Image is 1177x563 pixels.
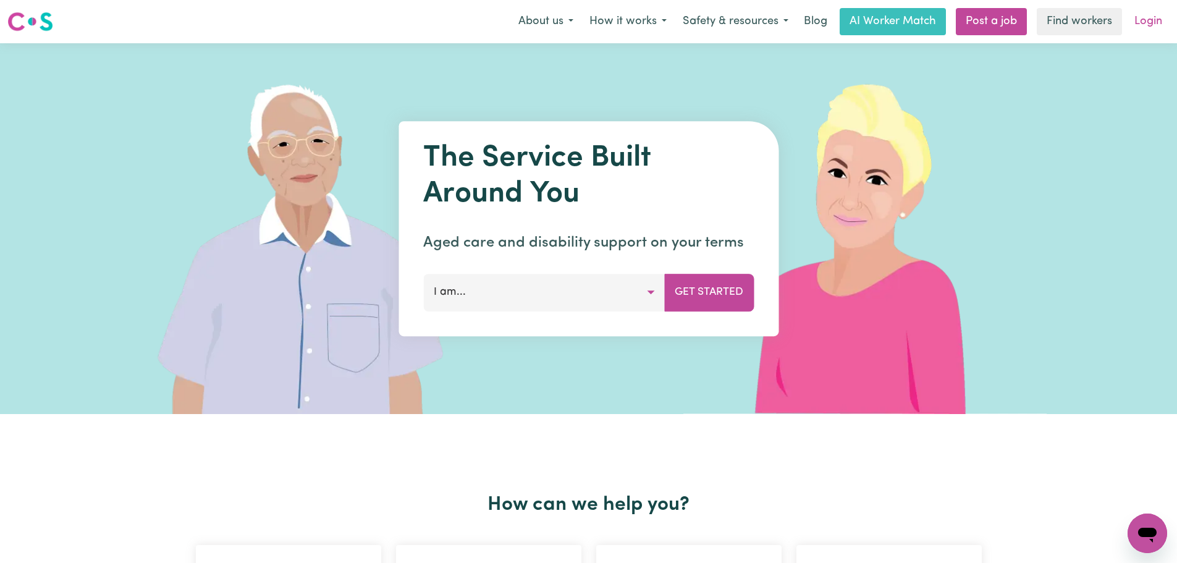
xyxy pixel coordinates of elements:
a: AI Worker Match [840,8,946,35]
a: Find workers [1037,8,1122,35]
p: Aged care and disability support on your terms [423,232,754,254]
button: How it works [581,9,675,35]
h2: How can we help you? [188,493,989,517]
a: Post a job [956,8,1027,35]
h1: The Service Built Around You [423,141,754,212]
a: Login [1127,8,1170,35]
button: Safety & resources [675,9,796,35]
button: Get Started [664,274,754,311]
a: Blog [796,8,835,35]
button: About us [510,9,581,35]
img: Careseekers logo [7,11,53,33]
button: I am... [423,274,665,311]
iframe: Button to launch messaging window [1128,514,1167,553]
a: Careseekers logo [7,7,53,36]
